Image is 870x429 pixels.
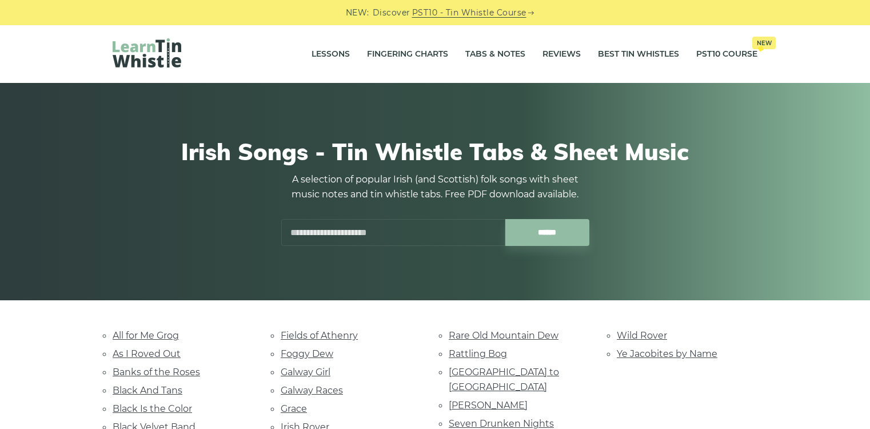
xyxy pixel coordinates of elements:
a: As I Roved Out [113,348,181,359]
a: Black And Tans [113,385,182,396]
a: Grace [281,403,307,414]
a: Wild Rover [617,330,667,341]
a: Fields of Athenry [281,330,358,341]
p: A selection of popular Irish (and Scottish) folk songs with sheet music notes and tin whistle tab... [281,172,589,202]
a: All for Me Grog [113,330,179,341]
a: Foggy Dew [281,348,333,359]
a: [PERSON_NAME] [449,400,528,411]
a: Tabs & Notes [465,40,525,69]
img: LearnTinWhistle.com [113,38,181,67]
a: Galway Races [281,385,343,396]
a: [GEOGRAPHIC_DATA] to [GEOGRAPHIC_DATA] [449,367,559,392]
a: Best Tin Whistles [598,40,679,69]
a: Banks of the Roses [113,367,200,378]
a: PST10 CourseNew [696,40,757,69]
a: Ye Jacobites by Name [617,348,717,359]
a: Seven Drunken Nights [449,418,554,429]
a: Fingering Charts [367,40,448,69]
span: New [752,37,776,49]
a: Black Is the Color [113,403,192,414]
a: Rattling Bog [449,348,507,359]
a: Rare Old Mountain Dew [449,330,558,341]
a: Lessons [312,40,350,69]
a: Reviews [542,40,581,69]
h1: Irish Songs - Tin Whistle Tabs & Sheet Music [113,138,757,165]
a: Galway Girl [281,367,330,378]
